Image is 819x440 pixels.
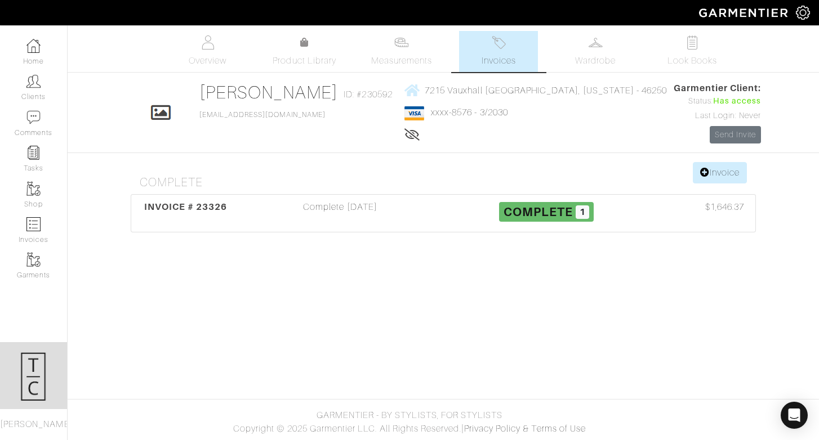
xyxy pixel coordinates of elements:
span: Complete [504,205,573,219]
img: measurements-466bbee1fd09ba9460f595b01e5d73f9e2bff037440d3c8f018324cb6cdf7a4a.svg [394,35,408,50]
span: Look Books [667,54,718,68]
a: [EMAIL_ADDRESS][DOMAIN_NAME] [199,111,326,119]
a: Send Invite [710,126,762,143]
img: orders-27d20c2124de7fd6de4e0e44c1d41de31381a507db9b33961299e4e07d508b8c.svg [492,35,506,50]
span: Wardrobe [575,54,616,68]
img: todo-9ac3debb85659649dc8f770b8b6100bb5dab4b48dedcbae339e5042a72dfd3cc.svg [686,35,700,50]
img: garments-icon-b7da505a4dc4fd61783c78ac3ca0ef83fa9d6f193b1c9dc38574b1d14d53ca28.png [26,253,41,267]
div: Complete [DATE] [237,200,443,226]
img: clients-icon-6bae9207a08558b7cb47a8932f037763ab4055f8c8b6bfacd5dc20c3e0201464.png [26,74,41,88]
a: Look Books [653,31,732,72]
a: Overview [168,31,247,72]
span: Measurements [371,54,433,68]
span: Garmentier Client: [674,82,762,95]
span: Product Library [273,54,336,68]
img: basicinfo-40fd8af6dae0f16599ec9e87c0ef1c0a1fdea2edbe929e3d69a839185d80c458.svg [201,35,215,50]
a: Wardrobe [556,31,635,72]
a: INVOICE # 23326 Complete [DATE] Complete 1 $1,646.37 [131,194,756,232]
a: Privacy Policy & Terms of Use [464,424,586,434]
span: ID: #230592 [344,88,393,101]
img: comment-icon-a0a6a9ef722e966f86d9cbdc48e553b5cf19dbc54f86b18d962a5391bc8f6eb6.png [26,110,41,124]
span: Overview [189,54,226,68]
a: Product Library [265,36,344,68]
img: wardrobe-487a4870c1b7c33e795ec22d11cfc2ed9d08956e64fb3008fe2437562e282088.svg [589,35,603,50]
img: reminder-icon-8004d30b9f0a5d33ae49ab947aed9ed385cf756f9e5892f1edd6e32f2345188e.png [26,146,41,160]
img: garments-icon-b7da505a4dc4fd61783c78ac3ca0ef83fa9d6f193b1c9dc38574b1d14d53ca28.png [26,182,41,196]
img: gear-icon-white-bd11855cb880d31180b6d7d6211b90ccbf57a29d726f0c71d8c61bd08dd39cc2.png [796,6,810,20]
span: Copyright © 2025 Garmentier LLC. All Rights Reserved. [233,424,461,434]
div: Status: [674,95,762,107]
img: visa-934b35602734be37eb7d5d7e5dbcd2044c359bf20a24dc3361ca3fa54326a8a7.png [404,106,424,120]
div: Last Login: Never [674,110,762,122]
span: 7215 Vauxhall [GEOGRAPHIC_DATA], [US_STATE] - 46250 [425,85,667,95]
a: [PERSON_NAME] [199,82,339,102]
img: orders-icon-0abe47150d42831381b5fb84f609e132dff9fe21cb692f30cb5eec754e2cba89.png [26,217,41,231]
a: xxxx-8576 - 3/2030 [431,107,508,118]
span: INVOICE # 23326 [144,201,228,212]
div: Open Intercom Messenger [781,402,808,429]
a: Measurements [362,31,442,72]
img: garmentier-logo-header-white-b43fb05a5012e4ada735d5af1a66efaba907eab6374d6393d1fbf88cb4ef424d.png [693,3,796,23]
img: dashboard-icon-dbcd8f5a0b271acd01030246c82b418ddd0df26cd7fceb0bd07c9910d44c42f6.png [26,39,41,53]
span: Invoices [482,54,516,68]
span: Has access [713,95,762,107]
a: 7215 Vauxhall [GEOGRAPHIC_DATA], [US_STATE] - 46250 [404,83,667,97]
h4: Complete [140,176,756,190]
span: $1,646.37 [705,200,744,214]
a: Invoice [693,162,747,183]
span: 1 [576,205,589,219]
a: Invoices [459,31,538,72]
